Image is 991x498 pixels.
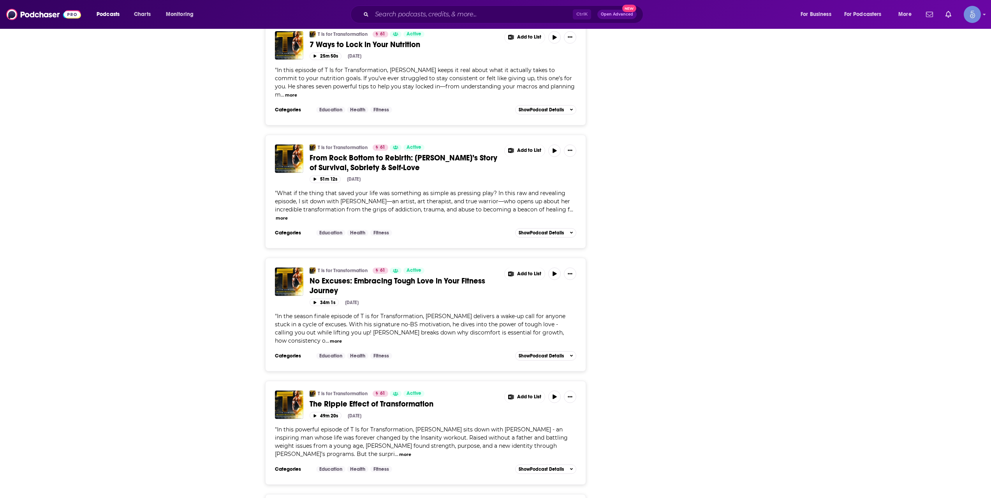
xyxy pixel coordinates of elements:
a: Show notifications dropdown [942,8,954,21]
span: Show Podcast Details [519,230,564,236]
img: T is for Transformation [310,31,316,37]
button: Show More Button [505,391,545,403]
button: open menu [893,8,921,21]
a: Health [347,107,368,113]
button: Show More Button [505,267,545,280]
button: ShowPodcast Details [515,465,577,474]
a: No Excuses: Embracing Tough Love in Your Fitness Journey [310,276,499,296]
img: T is for Transformation [310,391,316,397]
span: 61 [380,390,385,398]
span: 61 [380,144,385,151]
div: Search podcasts, credits, & more... [358,5,651,23]
span: Show Podcast Details [519,353,564,359]
button: 51m 12s [310,176,341,183]
img: The Ripple Effect of Transformation [275,391,303,419]
button: open menu [91,8,130,21]
button: more [285,92,297,99]
div: [DATE] [348,413,361,419]
a: The Ripple Effect of Transformation [310,399,499,409]
a: Health [347,230,368,236]
a: 7 Ways to Lock in Your Nutrition [310,40,499,49]
span: Add to List [517,148,541,153]
span: For Business [801,9,831,20]
a: Active [403,267,424,274]
img: 7 Ways to Lock in Your Nutrition [275,31,303,60]
button: Show More Button [505,144,545,157]
span: No Excuses: Embracing Tough Love in Your Fitness Journey [310,276,485,296]
button: ShowPodcast Details [515,105,577,114]
a: T is for Transformation [318,144,368,151]
a: Active [403,391,424,397]
a: T is for Transformation [318,267,368,274]
button: Show More Button [505,31,545,44]
span: Show Podcast Details [519,107,564,113]
span: " [275,67,575,98]
button: open menu [160,8,204,21]
a: Podchaser - Follow, Share and Rate Podcasts [6,7,81,22]
button: ShowPodcast Details [515,351,577,361]
input: Search podcasts, credits, & more... [372,8,573,21]
span: Active [407,144,421,151]
h3: Categories [275,107,310,113]
img: T is for Transformation [310,267,316,274]
button: ShowPodcast Details [515,228,577,238]
span: ... [281,91,284,98]
a: Fitness [370,107,392,113]
span: Monitoring [166,9,194,20]
span: The Ripple Effect of Transformation [310,399,433,409]
span: New [622,5,636,12]
span: Ctrl K [573,9,591,19]
span: What if the thing that saved your life was something as simple as pressing play? In this raw and ... [275,190,570,213]
span: Add to List [517,271,541,277]
a: 61 [373,267,388,274]
button: Open AdvancedNew [597,10,637,19]
span: ... [326,337,329,344]
span: Logged in as Spiral5-G1 [964,6,981,23]
span: From Rock Bottom to Rebirth: [PERSON_NAME]’s Story of Survival, Sobriety & Self-Love [310,153,497,172]
h3: Categories [275,230,310,236]
a: Fitness [370,353,392,359]
a: 61 [373,144,388,151]
a: Education [316,107,345,113]
img: T is for Transformation [310,144,316,151]
a: From Rock Bottom to Rebirth: [PERSON_NAME]’s Story of Survival, Sobriety & Self-Love [310,153,499,172]
a: Health [347,353,368,359]
span: Add to List [517,394,541,400]
button: Show More Button [564,31,576,44]
h3: Categories [275,466,310,472]
a: From Rock Bottom to Rebirth: Salma’s Story of Survival, Sobriety & Self-Love [275,144,303,173]
span: ... [395,450,398,458]
span: " [275,426,568,458]
div: [DATE] [348,53,361,59]
span: 61 [380,30,385,38]
a: Education [316,466,345,472]
button: more [330,338,342,345]
a: T is for Transformation [318,391,368,397]
button: 25m 50s [310,53,341,60]
a: Education [316,230,345,236]
span: Active [407,30,421,38]
span: More [898,9,912,20]
button: Show More Button [564,391,576,403]
a: Charts [129,8,155,21]
a: Fitness [370,466,392,472]
span: In the season finale episode of T is for Transformation, [PERSON_NAME] delivers a wake-up call fo... [275,313,565,344]
a: Show notifications dropdown [923,8,936,21]
span: Show Podcast Details [519,466,564,472]
button: 34m 1s [310,299,339,306]
span: For Podcasters [844,9,882,20]
img: User Profile [964,6,981,23]
button: open menu [839,8,893,21]
span: Active [407,267,421,275]
button: open menu [795,8,841,21]
a: 61 [373,391,388,397]
a: 61 [373,31,388,37]
img: No Excuses: Embracing Tough Love in Your Fitness Journey [275,267,303,296]
span: 7 Ways to Lock in Your Nutrition [310,40,420,49]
